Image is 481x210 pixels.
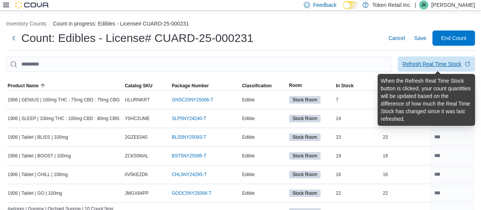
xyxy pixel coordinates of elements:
[381,170,428,179] div: 16
[125,153,148,159] span: ZCK50MAL
[381,77,472,123] div: When the Refresh Real Time Stock button is clicked, your count quantities will be updated based o...
[289,152,321,160] span: Stock Room
[6,57,392,72] input: This is a search bar. After typing your query, hit enter to filter the results lower in the page.
[381,189,428,198] div: 22
[334,81,381,90] button: In Stock
[242,172,254,178] span: Edible
[385,30,408,46] button: Cancel
[8,172,68,178] span: 1906 | Tablet | CHILL | 100mg
[172,97,213,103] a: GNSC25NY25006-T
[21,30,253,46] h1: Count: Edibles - License# CUARD-25-000231
[242,97,254,103] span: Edible
[431,0,475,10] p: [PERSON_NAME]
[292,115,317,122] span: Stock Room
[242,190,254,196] span: Edible
[289,189,321,197] span: Stock Room
[172,115,206,122] a: SLP5NY24240-T
[123,81,170,90] button: Catalog SKU
[242,83,271,89] span: Classification
[334,151,381,160] div: 19
[381,151,428,160] div: 19
[414,0,416,10] p: |
[372,0,412,10] p: Token Retail Inc.
[381,133,428,142] div: 23
[419,0,428,10] div: Jamie Kaye
[53,21,189,27] button: Count in progress: Edibles - License# CUARD-25-000231
[8,153,71,159] span: 1906 | Tablet | BOOST | 100mg
[172,190,212,196] a: GOOC5NY25006-T
[289,133,321,141] span: Stock Room
[421,0,426,10] span: JK
[15,1,49,9] img: Cova
[172,83,209,89] span: Package Number
[8,190,62,196] span: 1906 | Tablet | GO | 100mg
[172,153,206,159] a: BST5NY25095-T
[289,115,321,122] span: Stock Room
[334,170,381,179] div: 16
[172,172,207,178] a: CHL5NY24295-T
[334,189,381,198] div: 22
[289,82,302,88] span: Room
[125,115,149,122] span: Y0HC2UME
[313,1,336,9] span: Feedback
[336,83,354,89] span: In Stock
[125,172,148,178] span: 0V5KEZD6
[289,96,321,104] span: Stock Room
[432,30,475,46] button: End Count
[292,134,317,141] span: Stock Room
[240,81,287,90] button: Classification
[289,171,321,178] span: Stock Room
[8,97,120,103] span: 1906 | GENIUS | 100mg THC : 75mg CBD : 75mg CBG
[292,96,317,103] span: Stock Room
[414,34,426,42] span: Save
[411,30,429,46] button: Save
[242,153,254,159] span: Edible
[388,34,405,42] span: Cancel
[6,30,21,46] button: Next
[441,34,466,42] span: End Count
[6,81,123,90] button: Product Name
[8,83,38,89] span: Product Name
[170,81,241,90] button: Package Number
[292,152,317,159] span: Stock Room
[334,95,381,104] div: 7
[125,190,149,196] span: JMGX84PP
[6,20,475,29] nav: An example of EuiBreadcrumbs
[6,21,46,27] button: Inventory Counts
[8,115,119,122] span: 1906 | SLEEP | 100mg THC : 100mg CBD : 40mg CBN
[292,171,317,178] span: Stock Room
[334,114,381,123] div: 14
[125,134,147,140] span: 2GZEE040
[125,97,149,103] span: ULURNKRT
[334,133,381,142] div: 23
[292,190,317,197] span: Stock Room
[242,115,254,122] span: Edible
[242,134,254,140] span: Edible
[172,134,206,140] a: BLS5NY25093-T
[125,83,152,89] span: Catalog SKU
[398,56,475,72] button: Refresh Real Time Stock
[402,60,461,68] div: Refresh Real Time Stock
[343,1,359,9] input: Dark Mode
[8,134,68,140] span: 1906 | Tablet | BLISS | 100mg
